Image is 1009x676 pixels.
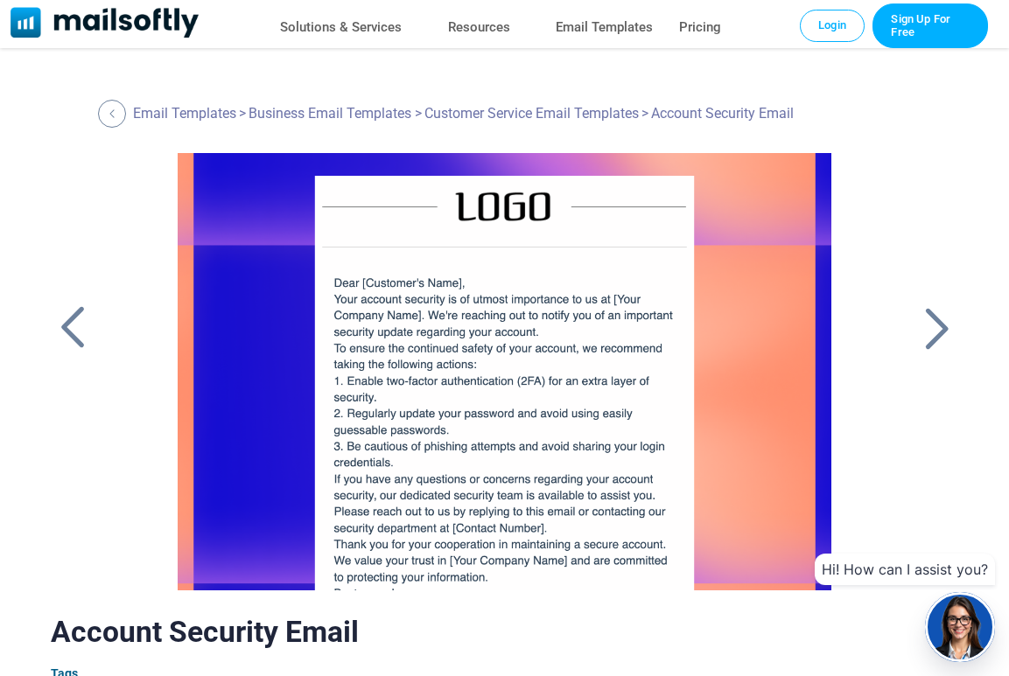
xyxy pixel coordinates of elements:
div: Hi! How can I assist you? [815,554,995,585]
a: Back [98,100,130,128]
a: Login [800,10,865,41]
a: Trial [872,3,988,48]
a: Email Templates [556,15,653,40]
h1: Account Security Email [51,615,959,649]
a: Back [51,305,95,351]
a: Business Email Templates [249,105,411,122]
a: Account Security Email [141,153,867,590]
a: Resources [448,15,510,40]
a: Mailsoftly [11,7,199,41]
a: Solutions & Services [280,15,402,40]
a: Email Templates [133,105,236,122]
a: Customer Service Email Templates [424,105,639,122]
a: Pricing [679,15,721,40]
a: Back [914,305,958,351]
